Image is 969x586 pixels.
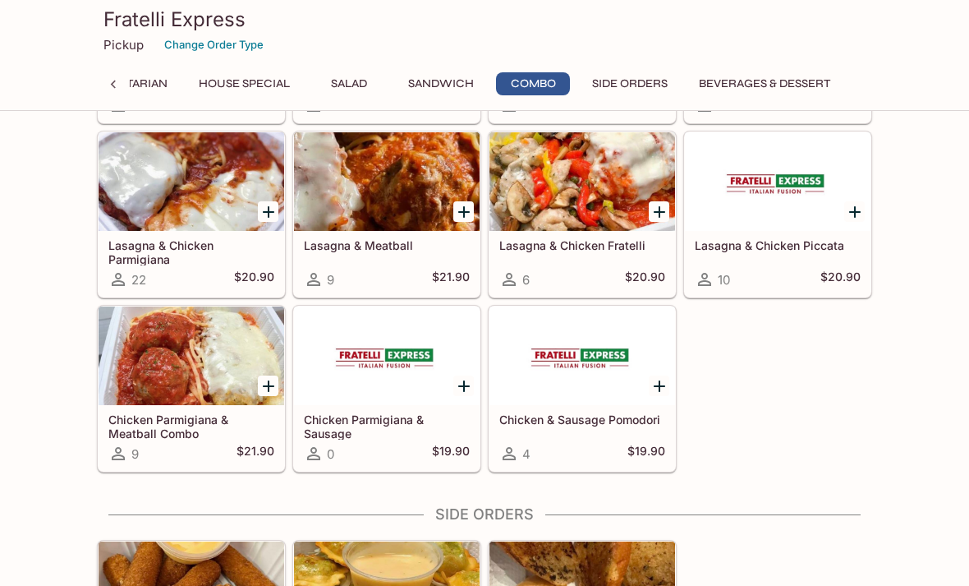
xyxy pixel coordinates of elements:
div: Lasagna & Chicken Fratelli [489,132,675,231]
h4: Side Orders [97,505,872,524]
h5: Chicken & Sausage Pomodori [499,413,665,427]
span: 22 [131,272,146,288]
a: Lasagna & Chicken Fratelli6$20.90 [489,132,676,298]
h5: $21.90 [432,270,470,289]
h5: Lasagna & Chicken Parmigiana [108,238,274,265]
span: 0 [327,446,334,462]
a: Lasagna & Chicken Parmigiana22$20.90 [98,132,285,298]
a: Chicken Parmigiana & Meatball Combo9$21.90 [98,306,285,472]
button: Salad [312,72,386,95]
h5: Lasagna & Meatball [304,238,470,252]
button: Change Order Type [157,32,271,58]
p: Pickup [103,37,144,53]
button: Beverages & Dessert [690,72,839,95]
button: House Special [190,72,299,95]
a: Chicken Parmigiana & Sausage0$19.90 [293,306,480,472]
h5: $20.90 [820,270,861,289]
div: Chicken & Sausage Pomodori [489,307,675,405]
div: Lasagna & Chicken Parmigiana [99,132,284,231]
button: Add Lasagna & Chicken Piccata [844,201,865,222]
a: Lasagna & Chicken Piccata10$20.90 [684,132,871,298]
button: Side Orders [583,72,677,95]
button: Add Lasagna & Chicken Fratelli [649,201,669,222]
h5: Lasagna & Chicken Fratelli [499,238,665,252]
h5: Lasagna & Chicken Piccata [695,238,861,252]
span: 9 [131,446,139,462]
h5: Chicken Parmigiana & Meatball Combo [108,413,274,440]
div: Lasagna & Meatball [294,132,480,231]
h5: $20.90 [234,270,274,289]
button: Add Chicken Parmigiana & Meatball Combo [258,376,278,396]
button: Sandwich [399,72,483,95]
span: 10 [718,272,730,288]
button: Combo [496,72,570,95]
span: 6 [522,272,530,288]
button: Add Chicken & Sausage Pomodori [649,376,669,396]
span: 4 [522,446,530,462]
div: Chicken Parmigiana & Meatball Combo [99,307,284,405]
div: Chicken Parmigiana & Sausage [294,307,480,405]
button: Add Lasagna & Meatball [453,201,474,222]
a: Lasagna & Meatball9$21.90 [293,132,480,298]
button: Add Chicken Parmigiana & Sausage [453,376,474,396]
h5: Chicken Parmigiana & Sausage [304,413,470,440]
h5: $20.90 [625,270,665,289]
h5: $21.90 [237,444,274,464]
button: Vegetarian [86,72,177,95]
h5: $19.90 [627,444,665,464]
button: Add Lasagna & Chicken Parmigiana [258,201,278,222]
h5: $19.90 [432,444,470,464]
span: 9 [327,272,334,288]
a: Chicken & Sausage Pomodori4$19.90 [489,306,676,472]
div: Lasagna & Chicken Piccata [685,132,870,231]
h3: Fratelli Express [103,7,866,32]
